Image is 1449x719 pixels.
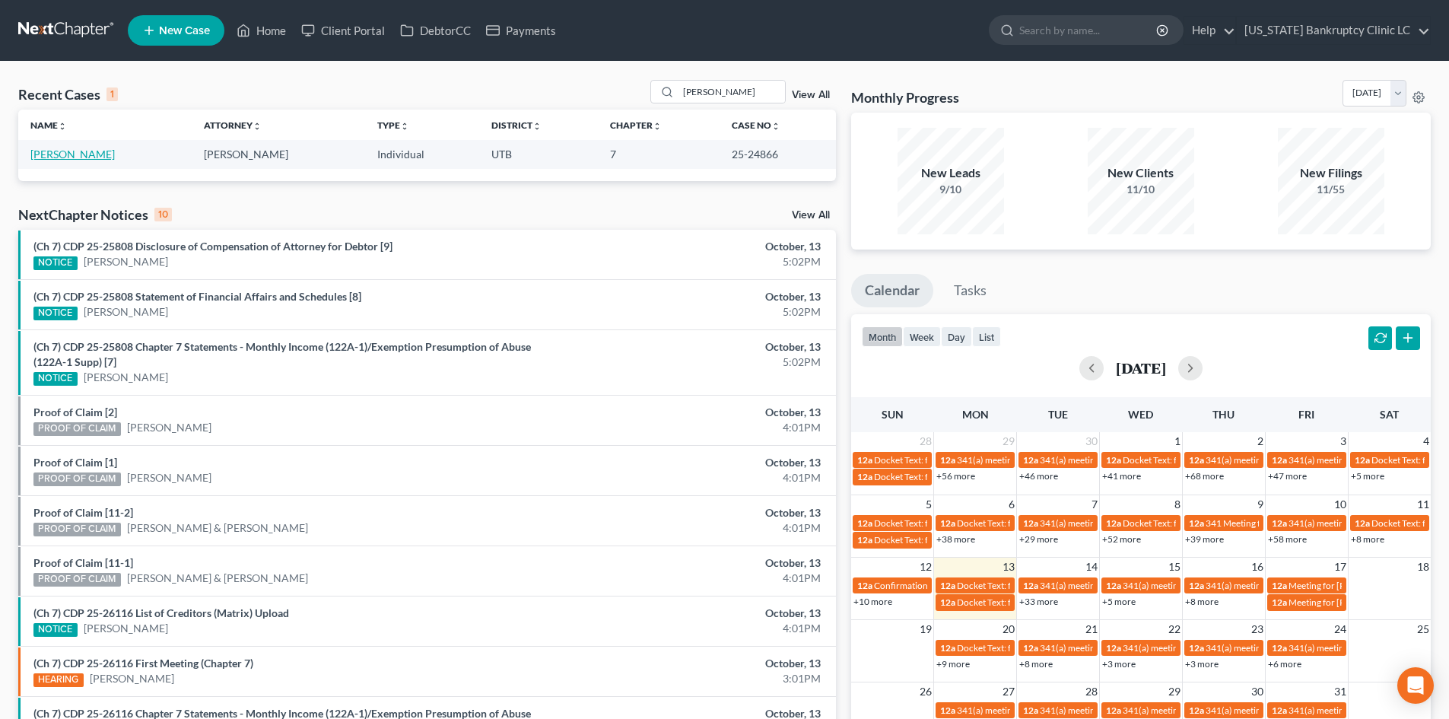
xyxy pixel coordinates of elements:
[84,304,168,320] a: [PERSON_NAME]
[30,148,115,161] a: [PERSON_NAME]
[940,580,955,591] span: 12a
[1237,17,1430,44] a: [US_STATE] Bankruptcy Clinic LC
[1023,580,1038,591] span: 12a
[1397,667,1434,704] div: Open Intercom Messenger
[940,517,955,529] span: 12a
[84,254,168,269] a: [PERSON_NAME]
[1019,533,1058,545] a: +29 more
[1268,533,1307,545] a: +58 more
[1272,705,1287,716] span: 12a
[874,471,1010,482] span: Docket Text: for [PERSON_NAME]
[940,454,955,466] span: 12a
[294,17,392,44] a: Client Portal
[1351,533,1384,545] a: +8 more
[1167,558,1182,576] span: 15
[568,621,821,636] div: 4:01PM
[1339,432,1348,450] span: 3
[1416,620,1431,638] span: 25
[568,355,821,370] div: 5:02PM
[33,657,253,670] a: (Ch 7) CDP 25-26116 First Meeting (Chapter 7)
[918,432,933,450] span: 28
[1102,470,1141,482] a: +41 more
[957,517,1093,529] span: Docket Text: for [PERSON_NAME]
[1422,432,1431,450] span: 4
[1206,454,1352,466] span: 341(a) meeting for [PERSON_NAME]
[924,495,933,514] span: 5
[936,658,970,670] a: +9 more
[33,372,78,386] div: NOTICE
[377,119,409,131] a: Typeunfold_more
[1173,495,1182,514] span: 8
[90,671,174,686] a: [PERSON_NAME]
[479,140,598,168] td: UTB
[1289,705,1435,716] span: 341(a) meeting for [PERSON_NAME]
[598,140,719,168] td: 7
[853,596,892,607] a: +10 more
[1184,17,1235,44] a: Help
[1189,580,1204,591] span: 12a
[957,642,1093,654] span: Docket Text: for [PERSON_NAME]
[1019,470,1058,482] a: +46 more
[857,580,872,591] span: 12a
[1167,620,1182,638] span: 22
[33,556,133,569] a: Proof of Claim [11-1]
[1040,517,1187,529] span: 341(a) meeting for [PERSON_NAME]
[491,119,542,131] a: Districtunfold_more
[1084,620,1099,638] span: 21
[1084,682,1099,701] span: 28
[1206,580,1352,591] span: 341(a) meeting for [PERSON_NAME]
[1019,658,1053,670] a: +8 more
[365,140,479,168] td: Individual
[33,340,531,368] a: (Ch 7) CDP 25-25808 Chapter 7 Statements - Monthly Income (122A-1)/Exemption Presumption of Abuse...
[1416,495,1431,514] span: 11
[940,597,955,608] span: 12a
[1040,705,1187,716] span: 341(a) meeting for [PERSON_NAME]
[568,520,821,536] div: 4:01PM
[851,88,959,107] h3: Monthly Progress
[792,210,830,221] a: View All
[1185,658,1219,670] a: +3 more
[58,122,67,131] i: unfold_more
[1298,408,1314,421] span: Fri
[1278,182,1384,197] div: 11/55
[568,505,821,520] div: October, 13
[1206,517,1343,529] span: 341 Meeting for [PERSON_NAME]
[568,606,821,621] div: October, 13
[154,208,172,221] div: 10
[1333,558,1348,576] span: 17
[33,290,361,303] a: (Ch 7) CDP 25-25808 Statement of Financial Affairs and Schedules [8]
[1289,597,1408,608] span: Meeting for [PERSON_NAME]
[957,454,1184,466] span: 341(a) meeting for [PERSON_NAME] & [PERSON_NAME]
[568,254,821,269] div: 5:02PM
[1272,642,1287,654] span: 12a
[204,119,262,131] a: Attorneyunfold_more
[732,119,780,131] a: Case Nounfold_more
[568,304,821,320] div: 5:02PM
[1128,408,1153,421] span: Wed
[1123,517,1259,529] span: Docket Text: for [PERSON_NAME]
[1250,558,1265,576] span: 16
[1102,658,1136,670] a: +3 more
[1040,454,1187,466] span: 341(a) meeting for [PERSON_NAME]
[1088,164,1194,182] div: New Clients
[229,17,294,44] a: Home
[84,621,168,636] a: [PERSON_NAME]
[400,122,409,131] i: unfold_more
[1206,705,1352,716] span: 341(a) meeting for [PERSON_NAME]
[33,422,121,436] div: PROOF OF CLAIM
[903,326,941,347] button: week
[1272,580,1287,591] span: 12a
[857,471,872,482] span: 12a
[33,472,121,486] div: PROOF OF CLAIM
[1001,558,1016,576] span: 13
[33,256,78,270] div: NOTICE
[771,122,780,131] i: unfold_more
[33,623,78,637] div: NOTICE
[1023,454,1038,466] span: 12a
[159,25,210,37] span: New Case
[857,454,872,466] span: 12a
[874,454,1091,466] span: Docket Text: for [PERSON_NAME] & [PERSON_NAME]
[941,326,972,347] button: day
[940,642,955,654] span: 12a
[1185,470,1224,482] a: +68 more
